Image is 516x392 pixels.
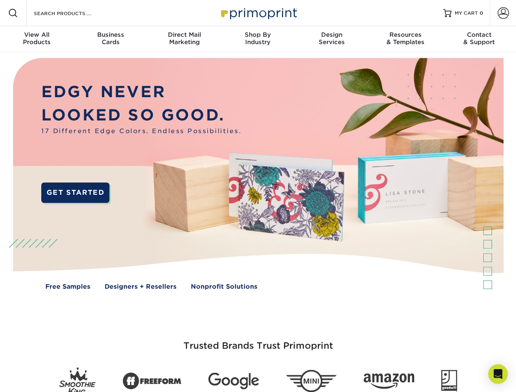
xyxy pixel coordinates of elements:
img: Google [208,373,259,390]
span: Design [295,31,369,38]
span: Shop By [221,31,295,38]
img: Goodwill [441,370,457,392]
span: MY CART [455,10,478,17]
iframe: Google Customer Reviews [2,367,69,389]
a: DesignServices [295,26,369,52]
div: Open Intercom Messenger [488,364,508,384]
img: Primoprint [217,4,299,22]
a: Free Samples [45,282,90,292]
div: Services [295,31,369,46]
div: Industry [221,31,295,46]
a: BusinessCards [74,26,147,52]
input: SEARCH PRODUCTS..... [33,8,113,18]
a: Designers + Resellers [105,282,176,292]
a: GET STARTED [41,183,109,203]
a: Contact& Support [442,26,516,52]
div: & Support [442,31,516,46]
a: Direct MailMarketing [147,26,221,52]
div: Marketing [147,31,221,46]
p: LOOKED SO GOOD. [41,104,241,127]
span: Direct Mail [147,31,221,38]
a: Nonprofit Solutions [191,282,257,292]
div: Cards [74,31,147,46]
span: 17 Different Edge Colors. Endless Possibilities. [41,127,241,136]
p: EDGY NEVER [41,80,241,104]
span: 0 [480,10,483,16]
span: Business [74,31,147,38]
h3: Trusted Brands Trust Primoprint [19,321,497,361]
div: & Templates [369,31,442,46]
span: Contact [442,31,516,38]
a: Resources& Templates [369,26,442,52]
img: Amazon [364,374,414,389]
a: Shop ByIndustry [221,26,295,52]
span: Resources [369,31,442,38]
